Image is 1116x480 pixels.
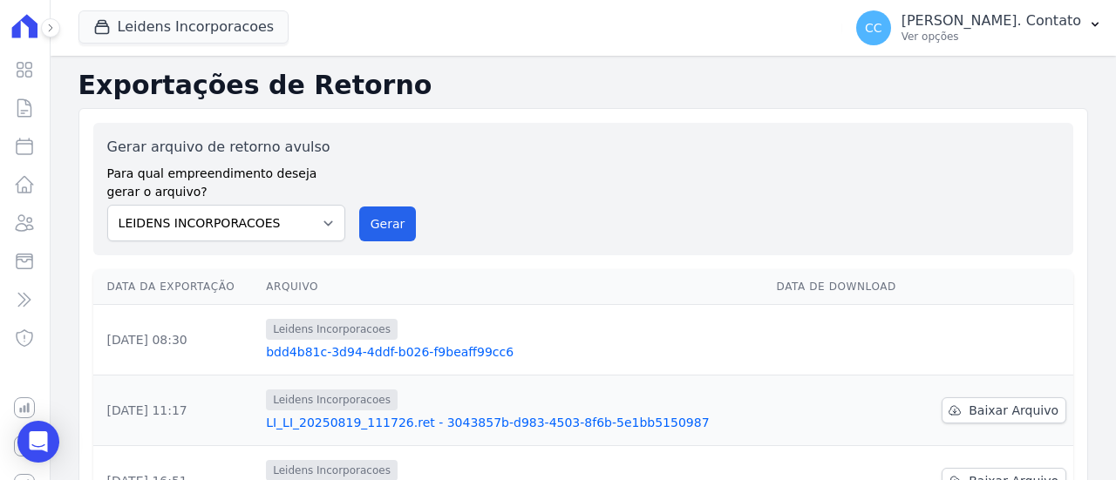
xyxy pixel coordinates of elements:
td: [DATE] 11:17 [93,375,260,446]
th: Data de Download [770,269,919,305]
p: [PERSON_NAME]. Contato [902,12,1081,30]
p: Ver opções [902,30,1081,44]
button: Gerar [359,206,417,241]
a: bdd4b81c-3d94-4ddf-b026-f9beaff99cc6 [266,343,762,361]
label: Gerar arquivo de retorno avulso [107,137,345,158]
td: [DATE] 08:30 [93,305,260,375]
a: Baixar Arquivo [942,397,1066,423]
button: Leidens Incorporacoes [78,10,289,44]
span: Baixar Arquivo [969,402,1058,419]
span: Leidens Incorporacoes [266,389,398,410]
div: Open Intercom Messenger [17,421,59,463]
h2: Exportações de Retorno [78,70,1088,101]
th: Arquivo [259,269,769,305]
label: Para qual empreendimento deseja gerar o arquivo? [107,158,345,201]
a: LI_LI_20250819_111726.ret - 3043857b-d983-4503-8f6b-5e1bb5150987 [266,414,762,431]
th: Data da Exportação [93,269,260,305]
span: CC [865,22,882,34]
button: CC [PERSON_NAME]. Contato Ver opções [842,3,1116,52]
span: Leidens Incorporacoes [266,319,398,340]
